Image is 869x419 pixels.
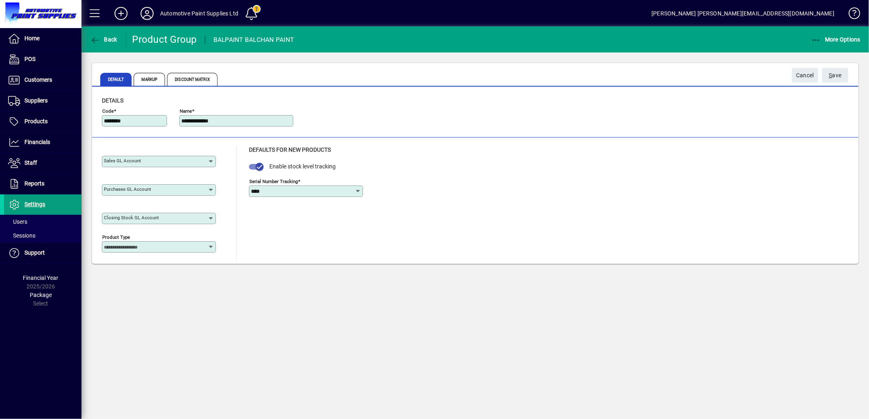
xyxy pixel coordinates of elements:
a: Staff [4,153,81,173]
span: Customers [24,76,52,83]
mat-label: Sales GL account [104,158,141,164]
mat-label: Serial Number tracking [249,178,298,184]
span: Markup [134,73,165,86]
span: Staff [24,159,37,166]
a: Suppliers [4,91,81,111]
span: Enable stock level tracking [269,163,336,170]
button: Back [88,32,119,47]
app-page-header-button: Back [81,32,126,47]
span: Financials [24,139,50,145]
button: Profile [134,6,160,21]
div: [PERSON_NAME] [PERSON_NAME][EMAIL_ADDRESS][DOMAIN_NAME] [651,7,834,20]
span: Back [90,36,117,43]
span: Package [30,292,52,298]
button: Cancel [792,68,818,83]
span: Users [8,218,27,225]
span: Default [100,73,132,86]
a: Financials [4,132,81,153]
span: ave [829,69,842,82]
a: Reports [4,174,81,194]
a: Knowledge Base [843,2,859,28]
span: Suppliers [24,97,48,104]
span: Products [24,118,48,124]
button: Save [822,68,848,83]
a: Sessions [4,229,81,242]
a: Users [4,215,81,229]
a: POS [4,49,81,70]
span: Discount Matrix [167,73,218,86]
span: Sessions [8,232,35,239]
div: BALPAINT BALCHAN PAINT [213,33,294,46]
span: Details [102,97,123,104]
div: Product Group [132,33,197,46]
div: Automotive Paint Supplies Ltd [160,7,238,20]
mat-label: Purchases GL account [104,186,151,192]
a: Customers [4,70,81,90]
span: S [829,72,832,79]
span: Cancel [796,69,814,82]
a: Products [4,111,81,132]
mat-label: Code [102,108,114,114]
button: Add [108,6,134,21]
span: Defaults for new products [249,146,331,153]
mat-label: Name [180,108,192,114]
span: Reports [24,180,44,187]
span: POS [24,56,35,62]
span: Support [24,249,45,256]
span: Home [24,35,40,41]
span: Financial Year [23,275,59,281]
mat-label: Closing stock GL account [104,215,159,220]
a: Support [4,243,81,263]
span: More Options [811,36,861,43]
mat-label: Product type [102,234,130,240]
a: Home [4,28,81,49]
button: More Options [809,32,863,47]
span: Settings [24,201,45,207]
